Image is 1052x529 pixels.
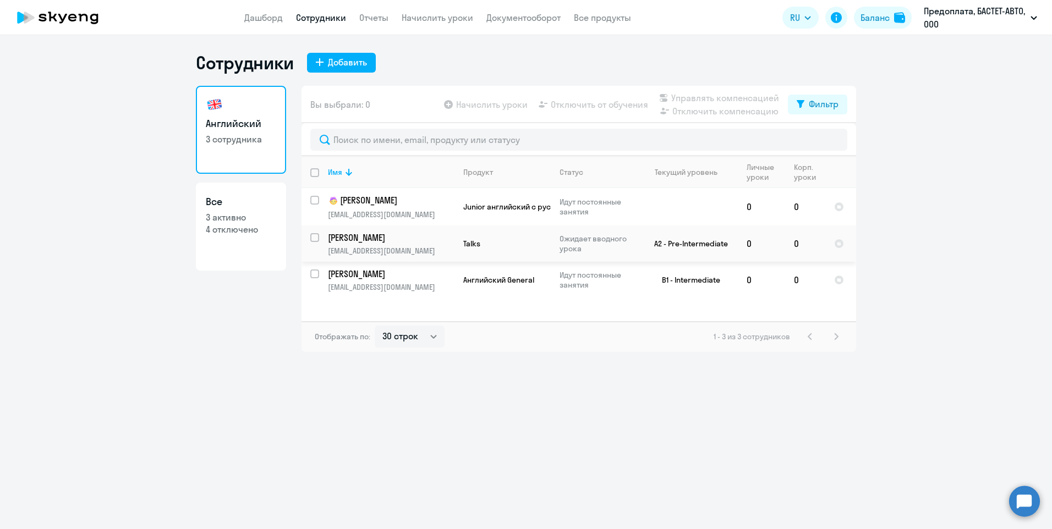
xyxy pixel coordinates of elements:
[206,117,276,131] h3: Английский
[328,195,339,206] img: child
[794,162,825,182] div: Корп. уроки
[307,53,376,73] button: Добавить
[655,167,717,177] div: Текущий уровень
[463,167,493,177] div: Продукт
[463,239,480,249] span: Talks
[782,7,819,29] button: RU
[714,332,790,341] span: 1 - 3 из 3 сотрудников
[206,96,223,113] img: english
[560,197,635,217] p: Идут постоянные занятия
[463,167,550,177] div: Продукт
[359,12,388,23] a: Отчеты
[463,275,534,285] span: Английский General
[635,262,738,298] td: B1 - Intermediate
[196,86,286,174] a: Английский3 сотрудника
[244,12,283,23] a: Дашборд
[196,52,294,74] h1: Сотрудники
[463,202,670,212] span: Junior английский с русскоговорящим преподавателем
[854,7,912,29] button: Балансbalance
[635,225,738,262] td: A2 - Pre-Intermediate
[315,332,370,341] span: Отображать по:
[328,194,452,207] p: [PERSON_NAME]
[785,188,825,225] td: 0
[809,97,839,111] div: Фильтр
[402,12,473,23] a: Начислить уроки
[574,12,631,23] a: Все продукты
[918,4,1043,31] button: Предоплата, БАСТЕТ-АВТО, ООО
[328,268,452,280] p: [PERSON_NAME]
[328,232,452,244] p: [PERSON_NAME]
[328,232,454,244] a: [PERSON_NAME]
[788,95,847,114] button: Фильтр
[747,162,777,182] div: Личные уроки
[785,225,825,262] td: 0
[560,167,583,177] div: Статус
[486,12,561,23] a: Документооборот
[644,167,737,177] div: Текущий уровень
[328,167,454,177] div: Имя
[328,246,454,256] p: [EMAIL_ADDRESS][DOMAIN_NAME]
[296,12,346,23] a: Сотрудники
[861,11,890,24] div: Баланс
[310,98,370,111] span: Вы выбрали: 0
[328,56,367,69] div: Добавить
[206,211,276,223] p: 3 активно
[790,11,800,24] span: RU
[310,129,847,151] input: Поиск по имени, email, продукту или статусу
[328,167,342,177] div: Имя
[328,210,454,219] p: [EMAIL_ADDRESS][DOMAIN_NAME]
[328,268,454,280] a: [PERSON_NAME]
[196,183,286,271] a: Все3 активно4 отключено
[785,262,825,298] td: 0
[738,225,785,262] td: 0
[747,162,785,182] div: Личные уроки
[206,195,276,209] h3: Все
[560,234,635,254] p: Ожидает вводного урока
[794,162,818,182] div: Корп. уроки
[206,223,276,235] p: 4 отключено
[924,4,1026,31] p: Предоплата, БАСТЕТ-АВТО, ООО
[894,12,905,23] img: balance
[560,270,635,290] p: Идут постоянные занятия
[328,282,454,292] p: [EMAIL_ADDRESS][DOMAIN_NAME]
[328,194,454,207] a: child[PERSON_NAME]
[738,188,785,225] td: 0
[206,133,276,145] p: 3 сотрудника
[560,167,635,177] div: Статус
[738,262,785,298] td: 0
